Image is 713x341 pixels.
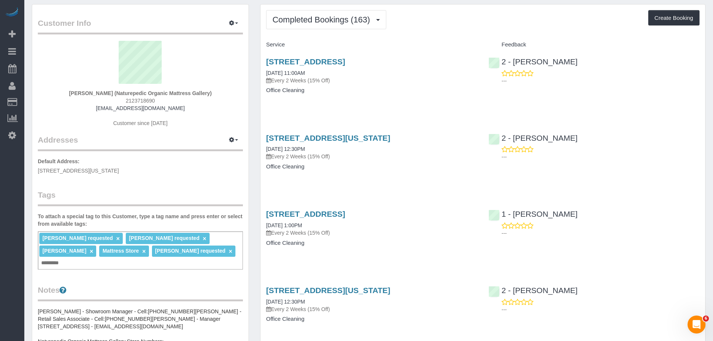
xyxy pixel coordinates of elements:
a: × [116,235,120,242]
span: [PERSON_NAME] requested [42,235,113,241]
p: --- [502,306,700,313]
a: × [90,248,93,255]
p: --- [502,229,700,237]
a: 2 - [PERSON_NAME] [488,286,578,295]
h4: Office Cleaning [266,87,477,94]
span: Completed Bookings (163) [272,15,374,24]
a: [DATE] 12:30PM [266,299,305,305]
a: [STREET_ADDRESS][US_STATE] [266,134,390,142]
span: [PERSON_NAME] requested [155,248,225,254]
span: Mattress Store [103,248,139,254]
a: [STREET_ADDRESS][US_STATE] [266,286,390,295]
a: [DATE] 12:30PM [266,146,305,152]
p: Every 2 Weeks (15% Off) [266,229,477,237]
a: [EMAIL_ADDRESS][DOMAIN_NAME] [96,105,185,111]
hm-ph: [PHONE_NUMBER] [105,316,152,322]
span: [PERSON_NAME] [42,248,86,254]
iframe: Intercom live chat [688,316,706,334]
span: 6 [703,316,709,322]
p: --- [502,153,700,161]
a: × [203,235,206,242]
hm-ph: [PHONE_NUMBER] [148,308,195,314]
a: × [142,248,146,255]
button: Completed Bookings (163) [266,10,386,29]
a: 2 - [PERSON_NAME] [488,57,578,66]
legend: Tags [38,189,243,206]
label: To attach a special tag to this Customer, type a tag name and press enter or select from availabl... [38,213,243,228]
span: [PERSON_NAME] requested [129,235,199,241]
h4: Feedback [488,42,700,48]
a: [STREET_ADDRESS] [266,210,345,218]
a: [DATE] 1:00PM [266,222,302,228]
p: Every 2 Weeks (15% Off) [266,77,477,84]
button: Create Booking [648,10,700,26]
p: Every 2 Weeks (15% Off) [266,305,477,313]
legend: Notes [38,284,243,301]
span: Customer since [DATE] [113,120,167,126]
a: 2 - [PERSON_NAME] [488,134,578,142]
hm-ph: 2123718690 [126,98,155,104]
h4: Office Cleaning [266,240,477,246]
label: Default Address: [38,158,80,165]
span: [STREET_ADDRESS][US_STATE] [38,168,119,174]
a: 1 - [PERSON_NAME] [488,210,578,218]
a: × [229,248,232,255]
strong: [PERSON_NAME] (Naturepedic Organic Mattress Gallery) [69,90,211,96]
h4: Service [266,42,477,48]
p: Every 2 Weeks (15% Off) [266,153,477,160]
h4: Office Cleaning [266,164,477,170]
h4: Office Cleaning [266,316,477,322]
a: [STREET_ADDRESS] [266,57,345,66]
p: --- [502,77,700,85]
img: Automaid Logo [4,7,19,18]
a: [DATE] 11:00AM [266,70,305,76]
legend: Customer Info [38,18,243,34]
